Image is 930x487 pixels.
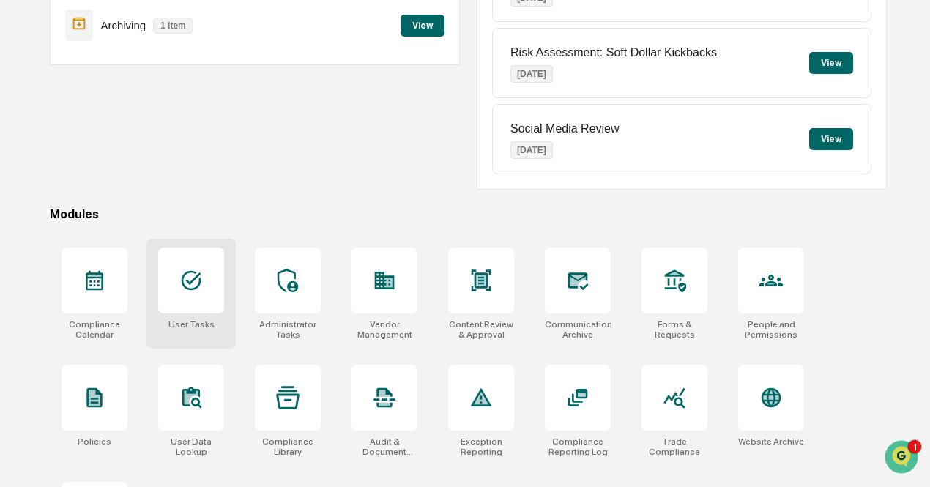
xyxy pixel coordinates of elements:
[29,251,41,263] img: 1746055101610-c473b297-6a78-478c-a979-82029cc54cd1
[62,319,127,340] div: Compliance Calendar
[122,211,127,223] span: •
[121,311,182,326] span: Attestations
[641,436,707,457] div: Trade Compliance
[168,319,215,330] div: User Tasks
[401,18,444,31] a: View
[15,197,38,220] img: Mark Michael Astarita
[545,319,611,340] div: Communications Archive
[100,19,146,31] p: Archiving
[45,250,119,262] span: [PERSON_NAME]
[510,141,553,159] p: [DATE]
[29,311,94,326] span: Preclearance
[351,436,417,457] div: Audit & Document Logs
[50,207,887,221] div: Modules
[448,436,514,457] div: Exception Reporting
[78,436,111,447] div: Policies
[130,211,160,223] span: [DATE]
[15,313,26,324] div: 🖐️
[15,237,38,260] img: Jack Rasmussen
[545,436,611,457] div: Compliance Reporting Log
[29,212,41,223] img: 1746055101610-c473b297-6a78-478c-a979-82029cc54cd1
[448,319,514,340] div: Content Review & Approval
[255,436,321,457] div: Compliance Library
[738,319,804,340] div: People and Permissions
[15,174,98,186] div: Past conversations
[153,18,193,34] p: 1 item
[510,122,620,135] p: Social Media Review
[103,362,177,373] a: Powered byPylon
[130,250,160,262] span: [DATE]
[122,250,127,262] span: •
[510,65,553,83] p: [DATE]
[809,52,853,74] button: View
[15,341,26,352] div: 🔎
[401,15,444,37] button: View
[809,128,853,150] button: View
[351,319,417,340] div: Vendor Management
[146,363,177,373] span: Pylon
[738,436,804,447] div: Website Archive
[158,436,224,457] div: User Data Lookup
[9,305,100,332] a: 🖐️Preclearance
[249,128,267,146] button: Start new chat
[641,319,707,340] div: Forms & Requests
[45,211,119,223] span: [PERSON_NAME]
[15,42,267,66] p: How can we help?
[15,124,41,150] img: 1746055101610-c473b297-6a78-478c-a979-82029cc54cd1
[106,313,118,324] div: 🗄️
[29,339,92,354] span: Data Lookup
[255,319,321,340] div: Administrator Tasks
[9,333,98,360] a: 🔎Data Lookup
[883,439,923,478] iframe: Open customer support
[100,305,187,332] a: 🗄️Attestations
[510,46,717,59] p: Risk Assessment: Soft Dollar Kickbacks
[31,124,57,150] img: 4531339965365_218c74b014194aa58b9b_72.jpg
[66,124,240,138] div: Start new chat
[227,171,267,189] button: See all
[66,138,201,150] div: We're available if you need us!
